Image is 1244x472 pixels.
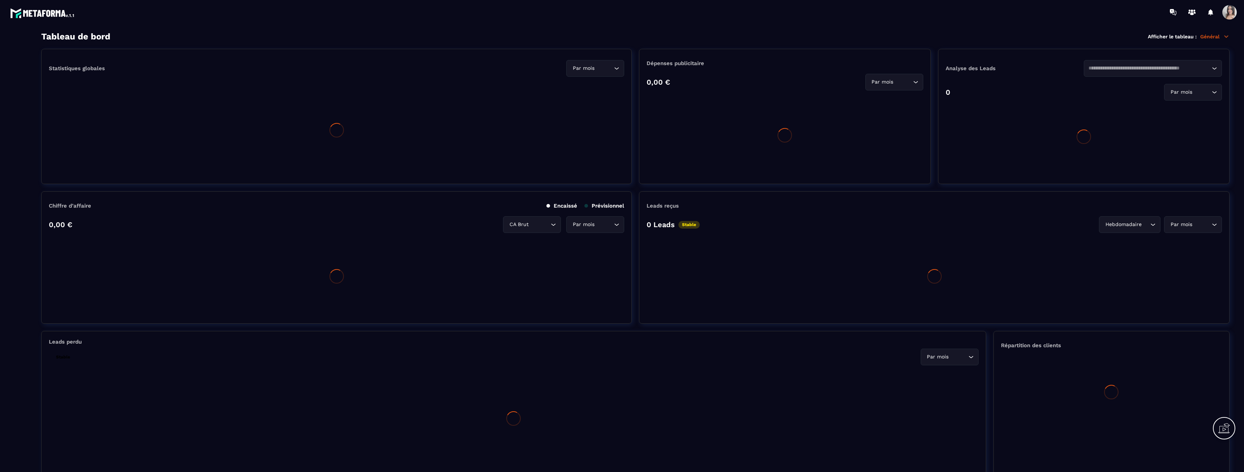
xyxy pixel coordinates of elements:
[596,64,612,72] input: Search for option
[946,65,1084,72] p: Analyse des Leads
[1169,88,1194,96] span: Par mois
[1200,33,1230,40] p: Général
[865,74,923,90] div: Search for option
[52,353,74,361] p: Stable
[647,203,679,209] p: Leads reçus
[10,7,75,20] img: logo
[647,220,675,229] p: 0 Leads
[546,203,577,209] p: Encaissé
[1148,34,1197,39] p: Afficher le tableau :
[870,78,895,86] span: Par mois
[1164,216,1222,233] div: Search for option
[530,221,549,229] input: Search for option
[1194,88,1210,96] input: Search for option
[49,220,72,229] p: 0,00 €
[950,353,967,361] input: Search for option
[678,221,700,229] p: Stable
[647,60,923,67] p: Dépenses publicitaire
[49,339,82,345] p: Leads perdu
[1164,84,1222,101] div: Search for option
[1099,216,1160,233] div: Search for option
[1143,221,1149,229] input: Search for option
[566,216,624,233] div: Search for option
[571,64,596,72] span: Par mois
[1001,342,1222,349] p: Répartition des clients
[49,65,105,72] p: Statistiques globales
[566,60,624,77] div: Search for option
[41,31,110,42] h3: Tableau de bord
[946,88,950,97] p: 0
[647,78,670,86] p: 0,00 €
[1194,221,1210,229] input: Search for option
[1104,221,1143,229] span: Hebdomadaire
[596,221,612,229] input: Search for option
[1169,221,1194,229] span: Par mois
[1088,64,1210,72] input: Search for option
[503,216,561,233] div: Search for option
[1084,60,1222,77] div: Search for option
[895,78,911,86] input: Search for option
[921,349,979,365] div: Search for option
[584,203,624,209] p: Prévisionnel
[508,221,530,229] span: CA Brut
[925,353,950,361] span: Par mois
[49,203,91,209] p: Chiffre d’affaire
[571,221,596,229] span: Par mois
